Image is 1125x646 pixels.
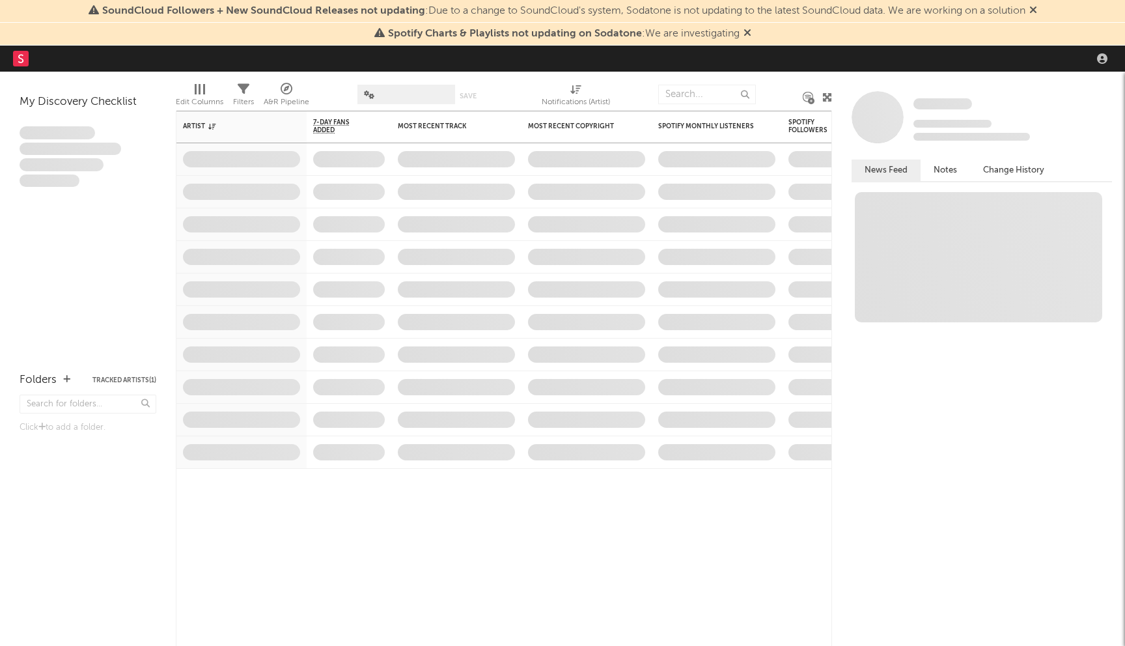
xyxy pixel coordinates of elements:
[542,78,610,116] div: Notifications (Artist)
[398,122,495,130] div: Most Recent Track
[233,78,254,116] div: Filters
[20,126,95,139] span: Lorem ipsum dolor
[20,143,121,156] span: Integer aliquet in purus et
[20,420,156,436] div: Click to add a folder.
[852,160,921,181] button: News Feed
[102,6,1025,16] span: : Due to a change to SoundCloud's system, Sodatone is not updating to the latest SoundCloud data....
[20,372,57,388] div: Folders
[20,175,79,188] span: Aliquam viverra
[542,94,610,110] div: Notifications (Artist)
[264,78,309,116] div: A&R Pipeline
[102,6,425,16] span: SoundCloud Followers + New SoundCloud Releases not updating
[233,94,254,110] div: Filters
[921,160,970,181] button: Notes
[20,395,156,414] input: Search for folders...
[264,94,309,110] div: A&R Pipeline
[658,85,756,104] input: Search...
[20,158,104,171] span: Praesent ac interdum
[92,377,156,384] button: Tracked Artists(1)
[1029,6,1037,16] span: Dismiss
[658,122,756,130] div: Spotify Monthly Listeners
[970,160,1057,181] button: Change History
[528,122,626,130] div: Most Recent Copyright
[913,120,992,128] span: Tracking Since: [DATE]
[176,78,223,116] div: Edit Columns
[743,29,751,39] span: Dismiss
[313,119,365,134] span: 7-Day Fans Added
[388,29,740,39] span: : We are investigating
[176,94,223,110] div: Edit Columns
[913,133,1030,141] span: 0 fans last week
[20,94,156,110] div: My Discovery Checklist
[913,98,972,109] span: Some Artist
[913,98,972,111] a: Some Artist
[388,29,642,39] span: Spotify Charts & Playlists not updating on Sodatone
[460,92,477,100] button: Save
[183,122,281,130] div: Artist
[788,119,834,134] div: Spotify Followers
